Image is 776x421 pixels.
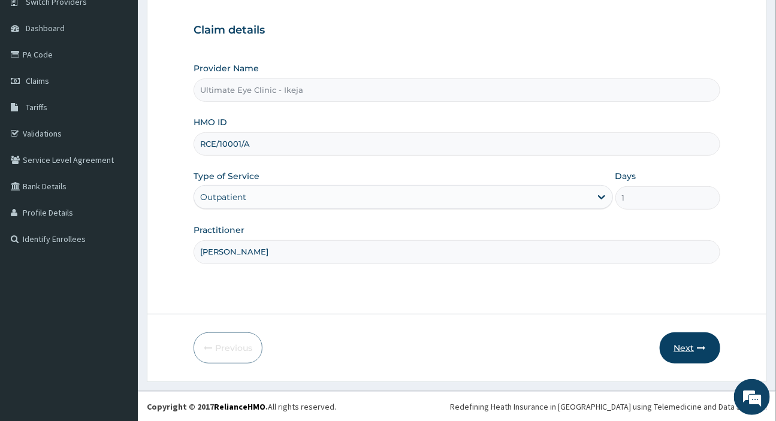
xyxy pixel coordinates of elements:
span: Dashboard [26,23,65,34]
strong: Copyright © 2017 . [147,401,268,412]
input: Enter HMO ID [194,132,720,156]
h3: Claim details [194,24,720,37]
div: Chat with us now [62,67,201,83]
label: Type of Service [194,170,259,182]
span: We're online! [70,131,165,252]
button: Next [660,332,720,364]
button: Previous [194,332,262,364]
a: RelianceHMO [214,401,265,412]
label: HMO ID [194,116,227,128]
span: Tariffs [26,102,47,113]
span: Claims [26,75,49,86]
label: Days [615,170,636,182]
label: Practitioner [194,224,244,236]
div: Minimize live chat window [197,6,225,35]
input: Enter Name [194,240,720,263]
label: Provider Name [194,62,259,74]
textarea: Type your message and hit 'Enter' [6,288,228,330]
div: Outpatient [200,191,246,203]
div: Redefining Heath Insurance in [GEOGRAPHIC_DATA] using Telemedicine and Data Science! [450,401,767,413]
img: d_794563401_company_1708531726252_794563401 [22,60,49,90]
